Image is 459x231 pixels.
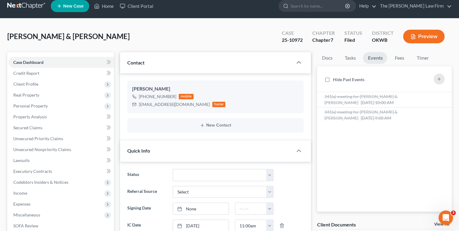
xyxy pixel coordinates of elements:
div: District [372,30,393,37]
a: Credit Report [8,68,114,79]
span: Credit Report [13,71,39,76]
input: Search by name... [291,0,346,12]
button: Preview [403,30,444,43]
button: New Contact [132,123,299,128]
span: New Case [63,4,83,8]
span: 3 [451,210,456,215]
span: Contact [127,60,145,65]
a: Events [363,52,387,64]
div: 25-10972 [282,37,303,44]
span: Hide Past Events [333,77,364,82]
span: 341(a) meeting for [PERSON_NAME] & [PERSON_NAME] [324,94,397,105]
div: [PHONE_NUMBER] [139,94,176,100]
a: Fees [390,52,409,64]
div: Filed [344,37,362,44]
span: Secured Claims [13,125,42,130]
div: [EMAIL_ADDRESS][DOMAIN_NAME] [139,101,210,107]
span: 7 [330,37,333,43]
a: Secured Claims [8,122,114,133]
span: [DATE] 9:00 AM [360,115,391,120]
div: Chapter [312,37,334,44]
a: Docs [317,52,337,64]
a: Property Analysis [8,111,114,122]
span: Quick Info [127,148,150,153]
a: Lawsuits [8,155,114,166]
span: Real Property [13,92,39,97]
span: Client Profile [13,81,38,87]
a: Tasks [340,52,360,64]
a: Unsecured Nonpriority Claims [8,144,114,155]
a: Timer [412,52,433,64]
div: Chapter [312,30,334,37]
span: Codebtors Insiders & Notices [13,180,68,185]
input: -- : -- [235,203,266,214]
span: Executory Contracts [13,169,52,174]
a: Home [91,1,117,12]
label: Referral Source [124,186,170,198]
span: Miscellaneous [13,212,40,217]
span: [DATE] 10:00 AM [360,100,393,105]
span: [PERSON_NAME] & [PERSON_NAME] [7,32,130,41]
span: Lawsuits [13,158,30,163]
div: Client Documents [317,221,356,228]
a: Client Portal [117,1,156,12]
a: Unsecured Priority Claims [8,133,114,144]
a: Executory Contracts [8,166,114,177]
span: 341(a) meeting for [PERSON_NAME] & [PERSON_NAME] [324,109,397,120]
span: Expenses [13,201,31,206]
label: Signing Date [124,203,170,215]
label: Status [124,169,170,181]
span: SOFA Review [13,223,38,228]
a: None [173,203,228,214]
span: Case Dashboard [13,60,44,65]
span: Property Analysis [13,114,47,119]
span: Income [13,190,27,196]
iframe: Intercom live chat [438,210,453,225]
div: home [212,102,226,107]
a: View All [434,222,449,226]
div: Case [282,30,303,37]
span: Personal Property [13,103,48,108]
div: Status [344,30,362,37]
span: Unsecured Priority Claims [13,136,63,141]
div: OKWB [372,37,393,44]
a: Case Dashboard [8,57,114,68]
span: Unsecured Nonpriority Claims [13,147,71,152]
a: Help [356,1,376,12]
div: mobile [179,94,194,99]
div: [PERSON_NAME] [132,85,299,93]
a: The [PERSON_NAME] Law Firm [377,1,451,12]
